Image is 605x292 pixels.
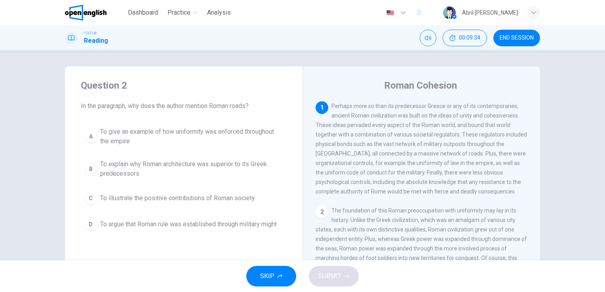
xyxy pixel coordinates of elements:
[100,220,277,229] span: To argue that Roman rule was established through military might
[125,6,161,20] button: Dashboard
[81,79,287,92] h4: Question 2
[84,218,97,231] div: D
[443,30,487,46] div: Hide
[84,192,97,205] div: C
[384,79,457,92] h4: Roman Cohesion
[443,30,487,46] button: 00:09:34
[81,188,287,208] button: CTo illustrate the positive contributions of Roman society
[84,163,97,175] div: B
[100,159,283,178] span: To explain why Roman architecture was superior to its Greek predecessors
[81,123,287,150] button: ATo give an example of how uniformity was enforced throughout the empire
[128,8,158,17] span: Dashboard
[84,130,97,143] div: A
[164,6,201,20] button: Practice
[65,5,125,21] a: OpenEnglish logo
[420,30,436,46] div: Mute
[65,5,107,21] img: OpenEnglish logo
[81,214,287,234] button: DTo argue that Roman rule was established through military might
[167,8,190,17] span: Practice
[462,8,518,17] div: Abril [PERSON_NAME]
[207,8,231,17] span: Analysis
[84,30,97,36] span: TOEFL®
[316,206,328,218] div: 2
[100,127,283,146] span: To give an example of how uniformity was enforced throughout the empire
[493,30,540,46] button: END SESSION
[81,101,287,111] span: In the paragraph, why does the author mention Roman roads?
[316,101,328,114] div: 1
[84,36,108,46] h1: Reading
[385,10,395,16] img: en
[246,266,296,286] button: SKIP
[459,35,480,41] span: 00:09:34
[500,35,534,41] span: END SESSION
[443,6,456,19] img: Profile picture
[204,6,234,20] button: Analysis
[100,193,255,203] span: To illustrate the positive contributions of Roman society
[260,271,274,282] span: SKIP
[81,156,287,182] button: BTo explain why Roman architecture was superior to its Greek predecessors
[316,103,527,195] span: Perhaps more so than its predecessor Greece or any of its contemporaries, ancient Roman civilizat...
